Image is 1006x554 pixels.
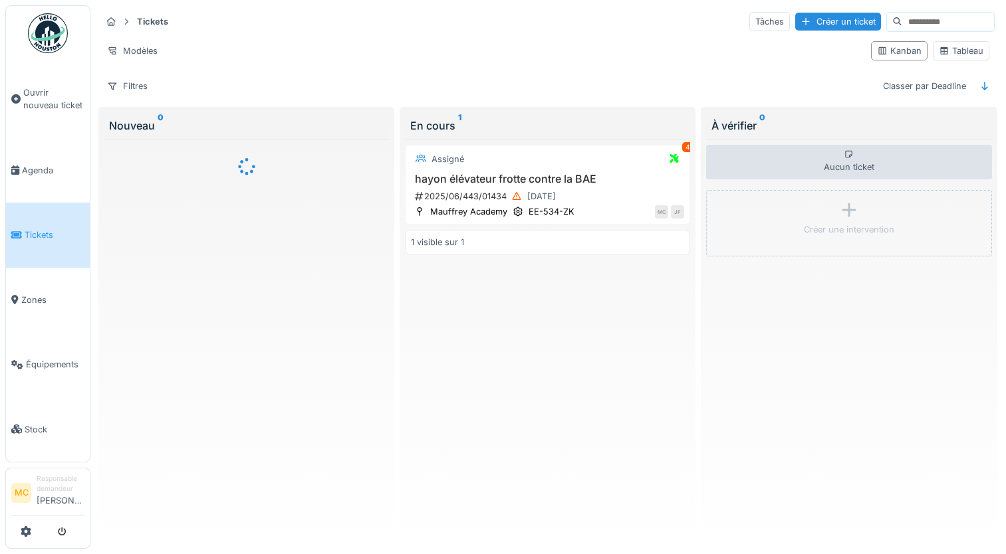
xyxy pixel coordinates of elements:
[414,188,684,205] div: 2025/06/443/01434
[26,358,84,371] span: Équipements
[411,236,464,248] div: 1 visible sur 1
[432,153,464,165] div: Assigné
[711,118,986,134] div: À vérifier
[25,423,84,436] span: Stock
[759,118,765,134] sup: 0
[706,145,991,179] div: Aucun ticket
[411,173,684,185] h3: hayon élévateur frotte contre la BAE
[749,12,790,31] div: Tâches
[877,76,972,96] div: Classer par Deadline
[6,268,90,332] a: Zones
[109,118,384,134] div: Nouveau
[795,13,881,31] div: Créer un ticket
[101,76,154,96] div: Filtres
[682,142,693,152] div: 4
[6,60,90,138] a: Ouvrir nouveau ticket
[6,138,90,203] a: Agenda
[132,15,174,28] strong: Tickets
[37,474,84,494] div: Responsable demandeur
[410,118,685,134] div: En cours
[22,164,84,177] span: Agenda
[527,190,556,203] div: [DATE]
[11,474,84,515] a: MC Responsable demandeur[PERSON_NAME]
[671,205,684,219] div: JF
[23,86,84,112] span: Ouvrir nouveau ticket
[6,332,90,397] a: Équipements
[6,203,90,267] a: Tickets
[37,474,84,512] li: [PERSON_NAME]
[939,45,983,57] div: Tableau
[529,205,574,218] div: EE-534-ZK
[458,118,461,134] sup: 1
[430,205,507,218] div: Mauffrey Academy
[877,45,922,57] div: Kanban
[21,294,84,306] span: Zones
[655,205,668,219] div: MC
[6,397,90,461] a: Stock
[804,223,894,236] div: Créer une intervention
[158,118,164,134] sup: 0
[11,483,31,503] li: MC
[101,41,164,60] div: Modèles
[28,13,68,53] img: Badge_color-CXgf-gQk.svg
[25,229,84,241] span: Tickets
